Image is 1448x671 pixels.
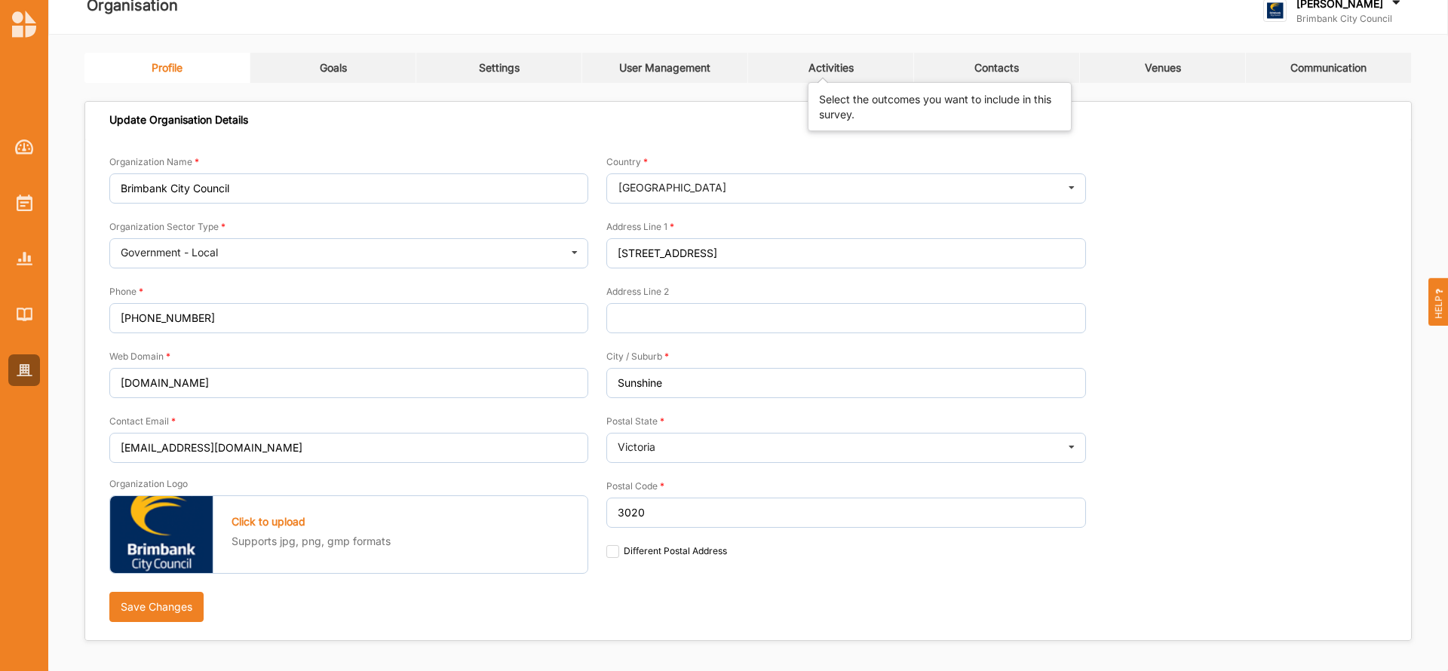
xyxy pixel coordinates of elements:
[8,243,40,274] a: Reports
[8,354,40,386] a: Organisation
[606,221,674,233] label: Address Line 1
[109,156,199,168] label: Organization Name
[606,156,648,168] label: Country
[1290,61,1367,75] div: Communication
[8,299,40,330] a: Library
[1296,13,1404,25] label: Brimbank City Council
[479,61,520,75] div: Settings
[15,139,34,155] img: Dashboard
[109,351,170,363] label: Web Domain
[109,221,225,233] label: Organization Sector Type
[17,364,32,377] img: Organisation
[606,480,664,492] label: Postal Code
[819,92,1060,122] div: Select the outcomes you want to include in this survey.
[808,61,854,75] div: Activities
[152,61,183,75] div: Profile
[17,252,32,265] img: Reports
[109,286,143,298] label: Phone
[109,113,248,127] div: Update Organisation Details
[974,61,1019,75] div: Contacts
[618,182,726,193] div: [GEOGRAPHIC_DATA]
[109,415,176,427] label: Contact Email
[606,415,664,427] label: Postal State
[109,592,204,622] button: Save Changes
[1145,61,1181,75] div: Venues
[17,195,32,211] img: Activities
[606,286,669,298] label: Address Line 2
[232,515,305,529] label: Click to upload
[109,478,188,490] label: Organization Logo
[232,534,391,549] label: Supports jpg, png, gmp formats
[8,131,40,163] a: Dashboard
[320,61,347,75] div: Goals
[110,496,213,573] img: 1592913926669_308_logo.png
[121,247,218,258] div: Government - Local
[618,442,655,452] div: Victoria
[619,61,710,75] div: User Management
[8,187,40,219] a: Activities
[606,351,669,363] label: City / Suburb
[12,11,36,38] img: logo
[17,308,32,320] img: Library
[606,545,726,557] label: Different Postal Address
